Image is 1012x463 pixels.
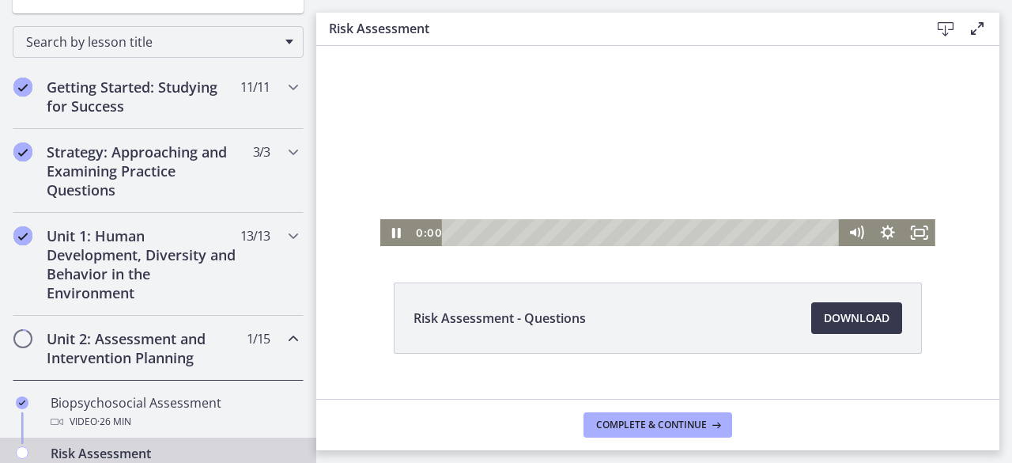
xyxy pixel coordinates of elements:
[247,329,270,348] span: 1 / 15
[13,226,32,245] i: Completed
[47,78,240,116] h2: Getting Started: Studying for Success
[824,309,889,328] span: Download
[240,78,270,97] span: 11 / 11
[13,78,32,97] i: Completed
[583,412,732,438] button: Complete & continue
[811,302,902,334] a: Download
[51,412,297,431] div: Video
[253,142,270,161] span: 3 / 3
[47,226,240,302] h2: Unit 1: Human Development, Diversity and Behavior in the Environment
[413,309,586,328] span: Risk Assessment - Questions
[97,412,131,431] span: · 26 min
[26,33,278,51] span: Search by lesson title
[240,226,270,245] span: 13 / 13
[13,26,304,58] div: Search by lesson title
[47,142,240,199] h2: Strategy: Approaching and Examining Practice Questions
[47,329,240,367] h2: Unit 2: Assessment and Intervention Planning
[13,142,32,161] i: Completed
[596,419,707,431] span: Complete & continue
[51,393,297,431] div: Biopsychosocial Assessment
[16,397,28,409] i: Completed
[329,19,904,38] h3: Risk Assessment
